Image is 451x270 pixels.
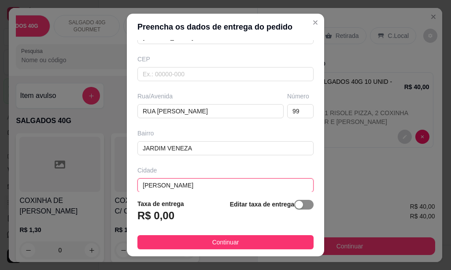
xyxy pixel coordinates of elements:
div: Número [287,92,314,101]
h3: R$ 0,00 [137,209,174,223]
input: Ex.: 44 [287,104,314,118]
div: Cidade [137,166,314,175]
header: Preencha os dados de entrega do pedido [127,14,324,40]
input: Ex.: Santo André [137,178,314,192]
strong: Editar taxa de entrega [230,201,294,208]
div: Rua/Avenida [137,92,284,101]
input: Ex.: Rua Oscar Freire [137,104,284,118]
button: Close [308,15,322,30]
input: Ex.: 00000-000 [137,67,314,81]
input: Ex.: Bairro Jardim [137,141,314,155]
button: Continuar [137,235,314,249]
strong: Taxa de entrega [137,200,184,207]
div: Bairro [137,129,314,138]
span: Continuar [212,237,239,247]
div: CEP [137,55,314,64]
